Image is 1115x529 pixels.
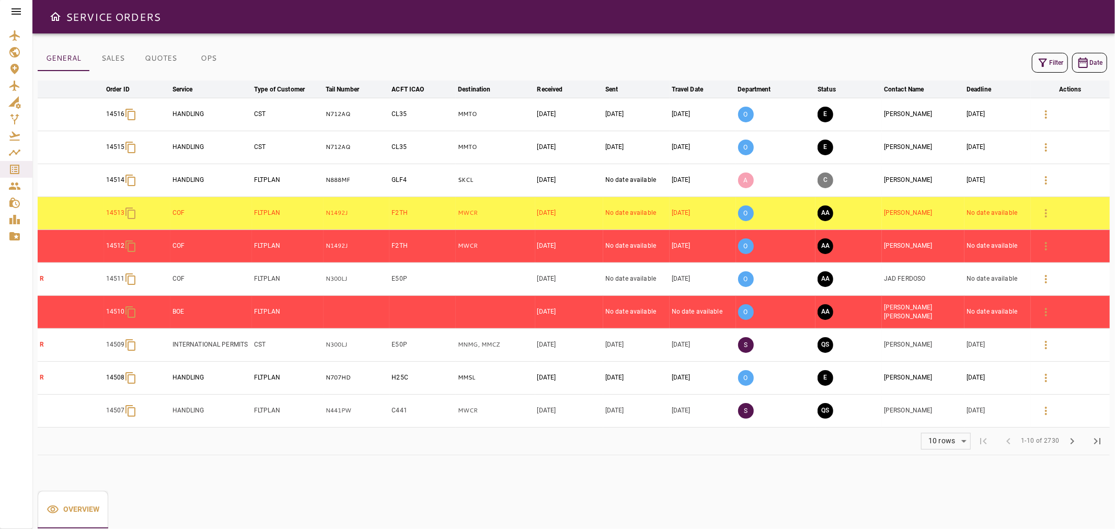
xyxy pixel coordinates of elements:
[458,241,533,250] p: MWCR
[670,197,736,229] td: [DATE]
[603,394,670,427] td: [DATE]
[1033,365,1059,390] button: Details
[389,262,456,295] td: E50P
[252,131,324,164] td: CST
[882,394,964,427] td: [PERSON_NAME]
[106,307,125,316] p: 14510
[40,340,102,349] p: R
[605,83,618,96] div: Sent
[670,262,736,295] td: [DATE]
[252,328,324,361] td: CST
[389,394,456,427] td: C441
[326,406,388,415] p: N441PW
[738,107,754,122] p: O
[389,98,456,131] td: CL35
[252,98,324,131] td: CST
[535,197,603,229] td: [DATE]
[603,197,670,229] td: No date available
[670,394,736,427] td: [DATE]
[670,98,736,131] td: [DATE]
[40,373,102,382] p: R
[738,83,785,96] span: Department
[170,328,252,361] td: INTERNATIONAL PERMITS
[45,6,66,27] button: Open drawer
[170,131,252,164] td: HANDLING
[252,361,324,394] td: FLTPLAN
[1066,435,1078,447] span: chevron_right
[996,429,1021,454] span: Previous Page
[738,370,754,386] p: O
[458,373,533,382] p: MMSL
[603,98,670,131] td: [DATE]
[326,340,388,349] p: N300LJ
[38,46,89,71] button: GENERAL
[603,361,670,394] td: [DATE]
[967,83,991,96] div: Deadline
[818,83,849,96] span: Status
[605,83,632,96] span: Sent
[326,274,388,283] p: N300LJ
[1091,435,1103,447] span: last_page
[818,337,833,353] button: QUOTE SENT
[964,361,1031,394] td: [DATE]
[170,229,252,262] td: COF
[964,98,1031,131] td: [DATE]
[535,328,603,361] td: [DATE]
[882,262,964,295] td: JAD FERDOSO
[326,241,388,250] p: N1492J
[884,83,924,96] div: Contact Name
[964,295,1031,328] td: No date available
[738,403,754,419] p: S
[106,373,125,382] p: 14508
[1021,436,1060,446] span: 1-10 of 2730
[173,83,206,96] span: Service
[38,491,108,528] button: Overview
[738,238,754,254] p: O
[535,164,603,197] td: [DATE]
[1033,398,1059,423] button: Details
[884,83,938,96] span: Contact Name
[106,83,143,96] span: Order ID
[392,83,424,96] div: ACFT ICAO
[738,271,754,287] p: O
[170,164,252,197] td: HANDLING
[964,394,1031,427] td: [DATE]
[326,176,388,185] p: N888MF
[603,295,670,328] td: No date available
[170,295,252,328] td: BOE
[882,361,964,394] td: [PERSON_NAME]
[458,83,504,96] span: Destination
[1033,102,1059,127] button: Details
[89,46,136,71] button: SALES
[964,229,1031,262] td: No date available
[326,143,388,152] p: N712AQ
[252,229,324,262] td: FLTPLAN
[392,83,438,96] span: ACFT ICAO
[170,361,252,394] td: HANDLING
[170,98,252,131] td: HANDLING
[458,209,533,217] p: MWCR
[537,83,577,96] span: Received
[603,164,670,197] td: No date available
[964,262,1031,295] td: No date available
[535,262,603,295] td: [DATE]
[40,176,102,185] p: R
[1072,53,1107,73] button: Date
[389,131,456,164] td: CL35
[40,274,102,283] p: R
[926,436,958,445] div: 10 rows
[964,197,1031,229] td: No date available
[326,83,373,96] span: Tail Number
[106,274,125,283] p: 14511
[670,361,736,394] td: [DATE]
[670,164,736,197] td: [DATE]
[1033,267,1059,292] button: Details
[882,131,964,164] td: [PERSON_NAME]
[173,83,193,96] div: Service
[170,394,252,427] td: HANDLING
[458,110,533,119] p: MMTO
[818,271,833,287] button: AWAITING ASSIGNMENT
[38,46,232,71] div: basic tabs example
[106,340,125,349] p: 14509
[535,98,603,131] td: [DATE]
